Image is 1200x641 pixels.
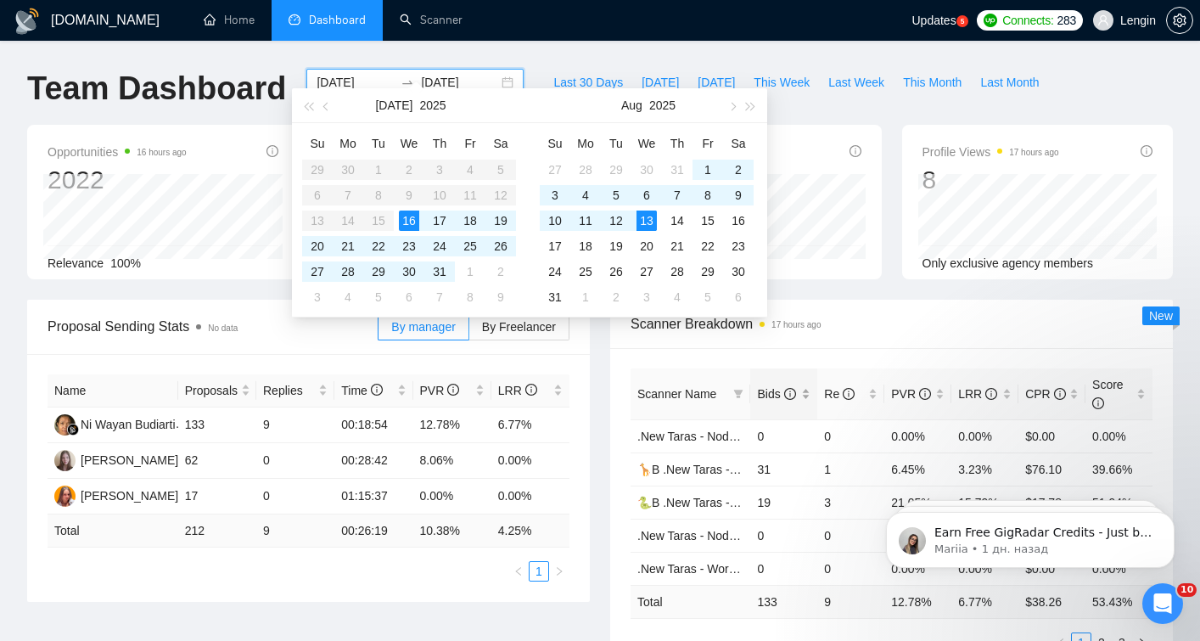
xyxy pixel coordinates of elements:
button: This Month [894,69,971,96]
th: We [631,130,662,157]
th: Mo [333,130,363,157]
td: 2025-07-23 [394,233,424,259]
div: 25 [460,236,480,256]
button: Last 30 Days [544,69,632,96]
td: 2025-08-23 [723,233,754,259]
td: 0 [750,552,817,585]
button: This Week [744,69,819,96]
input: End date [421,73,498,92]
span: dashboard [289,14,300,25]
div: 5 [606,185,626,205]
div: 30 [636,160,657,180]
div: 21 [667,236,687,256]
span: 283 [1057,11,1075,30]
time: 17 hours ago [1009,148,1058,157]
a: SF[PERSON_NAME] [54,488,178,502]
td: 12.78% [413,408,491,443]
th: Th [662,130,693,157]
div: 2 [606,287,626,307]
td: 2025-08-24 [540,259,570,284]
div: 6 [636,185,657,205]
td: 2025-07-19 [485,208,516,233]
td: 2025-08-02 [723,157,754,183]
a: 🐍B .New Taras - Wordpress short 23/04 [637,496,853,509]
td: Total [48,514,178,548]
th: Fr [455,130,485,157]
iframe: Intercom live chat [1142,583,1183,624]
th: Proposals [178,374,256,408]
td: 2025-08-27 [631,259,662,284]
td: $76.10 [1018,453,1085,486]
span: info-circle [843,388,855,400]
td: 2025-08-01 [455,259,485,284]
div: 21 [338,236,358,256]
img: Profile image for Mariia [38,51,65,78]
td: 2025-08-28 [662,259,693,284]
span: info-circle [266,145,278,157]
div: 27 [545,160,565,180]
td: 2025-08-03 [302,284,333,310]
h1: Team Dashboard [27,69,286,109]
div: 17 [545,236,565,256]
button: 2025 [649,88,676,122]
div: 14 [667,211,687,231]
span: [DATE] [698,73,735,92]
div: 29 [606,160,626,180]
div: 2 [491,261,511,282]
th: Name [48,374,178,408]
time: 16 hours ago [137,148,186,157]
div: 2 [728,160,749,180]
li: Previous Page [508,561,529,582]
a: .New Taras - NodeJS with symbols [637,529,821,543]
img: gigradar-bm.png [67,424,79,436]
td: 2025-08-13 [631,208,662,233]
span: Last Week [828,73,884,92]
span: info-circle [447,384,459,396]
td: 2025-07-17 [424,208,455,233]
span: Last Month [980,73,1039,92]
time: 17 hours ago [771,320,821,329]
td: 2025-08-29 [693,259,723,284]
td: 2025-07-18 [455,208,485,233]
iframe: Intercom notifications сообщение [861,476,1200,595]
div: 7 [667,185,687,205]
div: message notification from Mariia, 1 дн. назад. Earn Free GigRadar Credits - Just by Sharing Your ... [25,36,314,92]
div: 3 [636,287,657,307]
td: 6.45% [884,453,951,486]
div: 17 [429,211,450,231]
div: 31 [667,160,687,180]
th: Sa [723,130,754,157]
div: 8 [698,185,718,205]
a: setting [1166,14,1193,27]
a: homeHome [204,13,255,27]
div: 18 [575,236,596,256]
span: Score [1092,378,1124,410]
a: .New Taras - NodeJS. [637,430,753,443]
span: swap-right [401,76,414,89]
span: info-circle [985,388,997,400]
span: user [1097,14,1109,26]
td: 0.00% [884,419,951,453]
td: 2025-08-04 [570,183,601,208]
div: 9 [728,185,749,205]
span: Connects: [1002,11,1053,30]
td: 2025-08-09 [723,183,754,208]
div: 5 [368,287,389,307]
div: 6 [399,287,419,307]
td: 2025-08-14 [662,208,693,233]
td: 31 [750,453,817,486]
td: 2025-08-01 [693,157,723,183]
td: 2025-08-10 [540,208,570,233]
button: [DATE] [375,88,412,122]
a: 🦒B .New Taras - ReactJS/NextJS rel exp 23/04 [637,463,891,476]
button: Last Week [819,69,894,96]
div: 6 [728,287,749,307]
span: Re [824,387,855,401]
td: 2025-08-18 [570,233,601,259]
td: 2025-09-03 [631,284,662,310]
div: [PERSON_NAME] [81,451,178,470]
td: 2025-07-28 [570,157,601,183]
td: 2025-08-08 [455,284,485,310]
a: NB[PERSON_NAME] [54,453,178,466]
span: 10 [1177,583,1197,597]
